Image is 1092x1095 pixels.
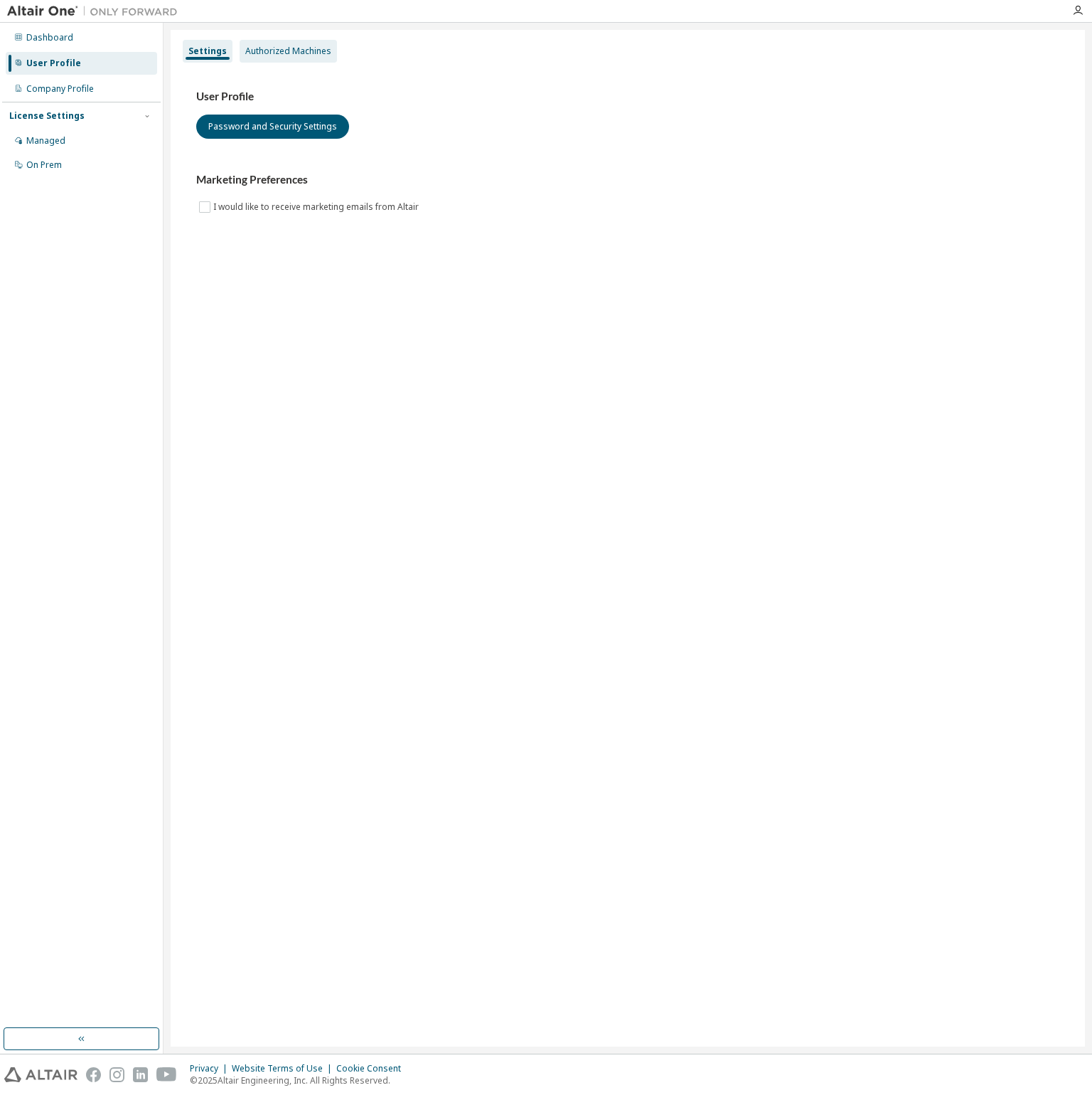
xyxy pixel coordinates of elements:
div: Settings [188,46,227,57]
button: Password and Security Settings [196,115,349,139]
img: linkedin.svg [133,1067,148,1082]
div: Cookie Consent [336,1063,409,1074]
img: instagram.svg [109,1067,124,1082]
div: Dashboard [26,32,73,43]
h3: Marketing Preferences [196,173,1059,187]
div: License Settings [9,110,85,122]
div: Website Terms of Use [232,1063,336,1074]
label: I would like to receive marketing emails from Altair [213,199,422,216]
div: Company Profile [26,83,94,95]
div: Privacy [190,1063,232,1074]
img: facebook.svg [86,1067,101,1082]
div: On Prem [26,159,62,171]
div: User Profile [26,58,81,69]
img: altair_logo.svg [4,1067,77,1082]
h3: User Profile [196,90,1059,104]
div: Managed [26,135,65,147]
img: Altair One [7,4,185,18]
div: Authorized Machines [245,46,331,57]
p: © 2025 Altair Engineering, Inc. All Rights Reserved. [190,1074,409,1086]
img: youtube.svg [156,1067,177,1082]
